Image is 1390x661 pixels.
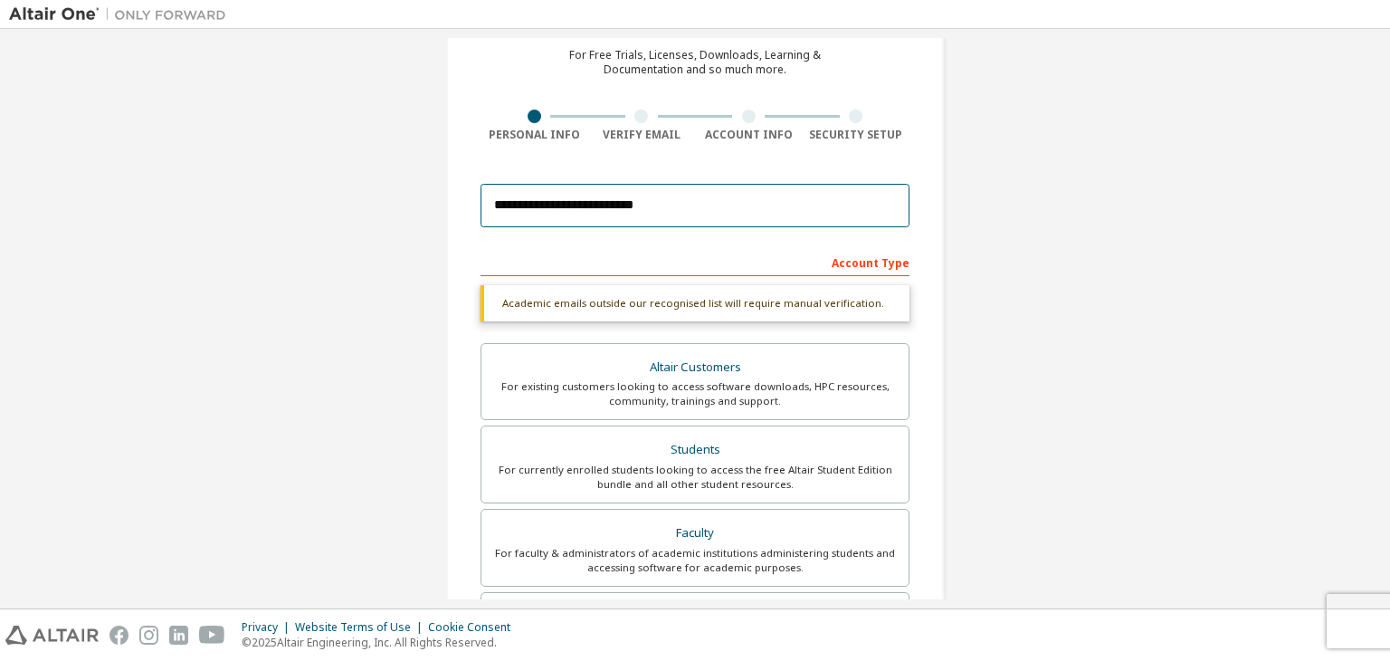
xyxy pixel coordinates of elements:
[242,635,521,650] p: © 2025 Altair Engineering, Inc. All Rights Reserved.
[803,128,910,142] div: Security Setup
[242,620,295,635] div: Privacy
[481,285,909,321] div: Academic emails outside our recognised list will require manual verification.
[492,437,898,463] div: Students
[295,620,428,635] div: Website Terms of Use
[481,128,588,142] div: Personal Info
[695,128,803,142] div: Account Info
[109,626,129,645] img: facebook.svg
[9,5,235,24] img: Altair One
[588,128,696,142] div: Verify Email
[169,626,188,645] img: linkedin.svg
[492,521,898,546] div: Faculty
[492,546,898,575] div: For faculty & administrators of academic institutions administering students and accessing softwa...
[492,379,898,408] div: For existing customers looking to access software downloads, HPC resources, community, trainings ...
[492,355,898,380] div: Altair Customers
[569,48,821,77] div: For Free Trials, Licenses, Downloads, Learning & Documentation and so much more.
[199,626,225,645] img: youtube.svg
[139,626,158,645] img: instagram.svg
[481,247,909,276] div: Account Type
[5,626,99,645] img: altair_logo.svg
[428,620,521,635] div: Cookie Consent
[492,463,898,492] div: For currently enrolled students looking to access the free Altair Student Edition bundle and all ...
